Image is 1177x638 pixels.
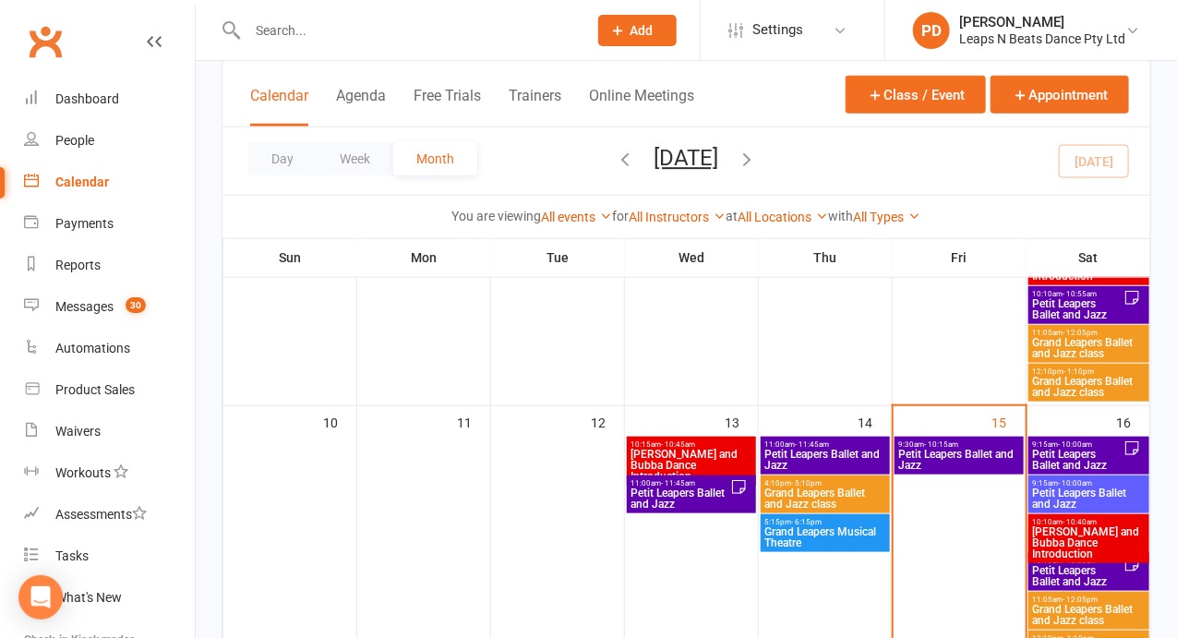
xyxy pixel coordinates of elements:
th: Tue [491,238,625,277]
div: [PERSON_NAME] [959,14,1125,30]
span: [PERSON_NAME] and Bubba Dance Introduction [631,449,752,482]
th: Sat [1027,238,1150,277]
span: - 10:55am [1063,290,1098,298]
button: Online Meetings [589,87,694,126]
button: Appointment [991,76,1129,114]
span: Grand Leapers Ballet and Jazz class [1032,604,1146,626]
span: Petit Leapers Ballet and Jazz [1032,488,1146,510]
span: - 12:05pm [1063,329,1099,337]
a: Automations [24,328,195,369]
th: Sun [223,238,357,277]
span: Petit Leapers Ballet and Jazz [631,488,730,510]
div: What's New [55,590,122,605]
button: Class / Event [846,76,986,114]
span: Petit Leapers Ballet and Jazz [898,449,1020,471]
span: Add [631,23,654,38]
span: 9:30am [898,440,1020,449]
strong: for [613,209,630,223]
span: [PERSON_NAME] and Bubba Dance Introduction [1032,248,1123,282]
span: 11:05am [1032,596,1146,604]
span: 10:15am [631,440,752,449]
span: Petit Leapers Ballet and Jazz [1032,449,1123,471]
span: [PERSON_NAME] and Bubba Dance Introduction [1032,526,1146,560]
span: Grand Leapers Musical Theatre [764,526,886,548]
div: 15 [992,406,1026,437]
a: Clubworx [22,18,68,65]
span: Grand Leapers Ballet and Jazz class [764,488,886,510]
button: Agenda [336,87,386,126]
div: 12 [591,406,624,437]
span: - 10:00am [1059,479,1093,488]
strong: You are viewing [452,209,542,223]
button: Trainers [509,87,561,126]
button: Add [598,15,677,46]
div: PD [913,12,950,49]
a: Messages 30 [24,286,195,328]
th: Thu [759,238,893,277]
a: Tasks [24,536,195,577]
div: Product Sales [55,382,135,397]
a: Product Sales [24,369,195,411]
th: Mon [357,238,491,277]
span: 11:00am [764,440,886,449]
div: Automations [55,341,130,355]
button: Calendar [250,87,308,126]
a: All Types [854,210,921,224]
div: Waivers [55,424,101,439]
a: Workouts [24,452,195,494]
span: - 6:15pm [792,518,823,526]
div: Dashboard [55,91,119,106]
div: Leaps N Beats Dance Pty Ltd [959,30,1125,47]
span: - 1:10pm [1064,367,1095,376]
span: - 10:45am [662,440,696,449]
div: 11 [457,406,490,437]
div: Tasks [55,548,89,563]
a: Assessments [24,494,195,536]
span: - 11:45am [796,440,830,449]
a: All events [542,210,613,224]
span: Settings [752,9,803,51]
span: 10:10am [1032,290,1123,298]
span: 11:00am [631,479,730,488]
span: 10:10am [1032,518,1146,526]
th: Fri [893,238,1027,277]
span: Grand Leapers Ballet and Jazz class [1032,337,1146,359]
span: 11:05am [1032,329,1146,337]
div: Open Intercom Messenger [18,575,63,620]
a: Calendar [24,162,195,203]
a: All Instructors [630,210,727,224]
a: People [24,120,195,162]
a: What's New [24,577,195,619]
div: 16 [1116,406,1149,437]
button: Day [248,142,317,175]
span: Petit Leapers Ballet and Jazz [1032,565,1123,587]
button: Month [393,142,477,175]
strong: with [829,209,854,223]
span: 9:15am [1032,440,1123,449]
div: Calendar [55,175,109,189]
strong: at [727,209,739,223]
span: 30 [126,297,146,313]
span: - 10:15am [925,440,959,449]
button: [DATE] [655,145,719,171]
span: - 12:05pm [1063,596,1099,604]
div: 14 [859,406,892,437]
a: Dashboard [24,78,195,120]
th: Wed [625,238,759,277]
div: Payments [55,216,114,231]
span: 9:15am [1032,479,1146,488]
div: People [55,133,94,148]
div: Assessments [55,507,147,522]
span: 12:10pm [1032,367,1146,376]
span: - 11:45am [662,479,696,488]
span: - 5:10pm [792,479,823,488]
a: Payments [24,203,195,245]
div: Workouts [55,465,111,480]
span: - 10:40am [1063,518,1098,526]
span: Grand Leapers Ballet and Jazz class [1032,376,1146,398]
span: 5:15pm [764,518,886,526]
input: Search... [242,18,574,43]
div: Messages [55,299,114,314]
a: Waivers [24,411,195,452]
a: Reports [24,245,195,286]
